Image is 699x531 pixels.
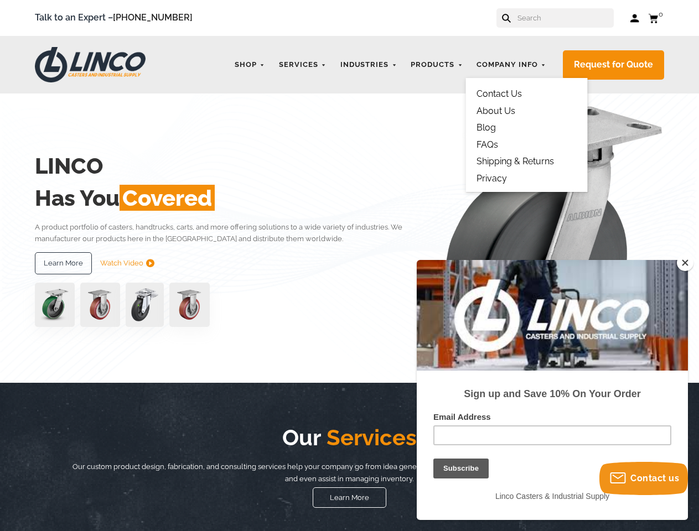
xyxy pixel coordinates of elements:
[17,152,255,165] label: Email Address
[630,473,679,483] span: Contact us
[17,199,72,218] input: Subscribe
[413,93,664,383] img: linco_caster
[100,252,154,274] a: Watch Video
[126,283,163,327] img: lvwpp200rst849959jpg-30522-removebg-preview-1.png
[630,13,640,24] a: Log in
[35,47,146,82] img: LINCO CASTERS & INDUSTRIAL SUPPLY
[477,156,554,166] a: Shipping & Returns
[516,8,614,28] input: Search
[273,54,332,76] a: Services
[35,182,411,214] h2: Has You
[477,122,496,133] a: Blog
[80,283,121,327] img: capture-59611-removebg-preview-1.png
[313,487,386,508] a: Learn More
[79,232,193,241] span: Linco Casters & Industrial Supply
[47,128,224,139] strong: Sign up and Save 10% On Your Order
[146,259,154,267] img: subtract.png
[35,221,411,245] p: A product portfolio of casters, handtrucks, carts, and more offering solutions to a wide variety ...
[120,185,215,211] span: Covered
[477,139,498,150] a: FAQs
[677,254,693,271] button: Close
[113,12,193,23] a: [PHONE_NUMBER]
[169,283,210,327] img: capture-59611-removebg-preview-1.png
[35,150,411,182] h2: LINCO
[229,54,271,76] a: Shop
[659,10,663,18] span: 0
[599,462,688,495] button: Contact us
[35,11,193,25] span: Talk to an Expert –
[648,11,664,25] a: 0
[563,50,664,80] a: Request for Quote
[35,283,74,327] img: pn3orx8a-94725-1-1-.png
[12,17,68,37] button: Subscribe
[335,54,403,76] a: Industries
[477,106,515,116] a: About Us
[477,88,522,99] a: Contact Us
[70,461,629,485] p: Our custom product design, fabrication, and consulting services help your company go from idea ge...
[321,424,417,450] span: Services
[70,421,629,454] h2: Our
[405,54,468,76] a: Products
[477,173,507,184] a: Privacy
[35,252,92,274] a: Learn More
[471,54,552,76] a: Company Info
